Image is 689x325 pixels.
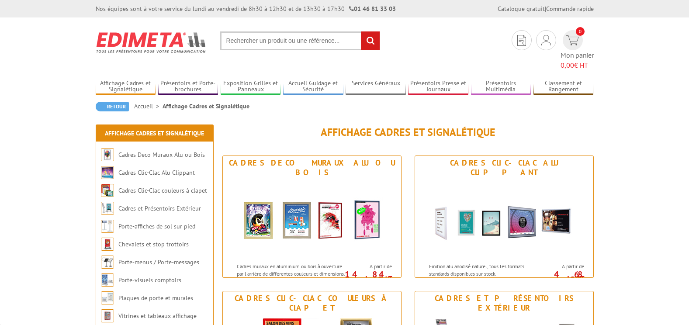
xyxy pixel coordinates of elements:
[417,158,591,177] div: Cadres Clic-Clac Alu Clippant
[118,169,195,176] a: Cadres Clic-Clac Alu Clippant
[423,180,585,258] img: Cadres Clic-Clac Alu Clippant
[517,35,526,46] img: devis rapide
[118,312,197,320] a: Vitrines et tableaux affichage
[101,238,114,251] img: Chevalets et stop trottoirs
[134,102,163,110] a: Accueil
[225,294,399,313] div: Cadres Clic-Clac couleurs à clapet
[361,31,380,50] input: rechercher
[220,31,380,50] input: Rechercher un produit ou une référence...
[101,220,114,233] img: Porte-affiches de sol sur pied
[349,5,396,13] strong: 01 46 81 33 03
[225,158,399,177] div: Cadres Deco Muraux Alu ou Bois
[222,127,594,138] h1: Affichage Cadres et Signalétique
[221,80,281,94] a: Exposition Grilles et Panneaux
[118,204,201,212] a: Cadres et Présentoirs Extérieur
[118,222,195,230] a: Porte-affiches de sol sur pied
[346,80,406,94] a: Services Généraux
[415,156,594,278] a: Cadres Clic-Clac Alu Clippant Cadres Clic-Clac Alu Clippant Finition alu anodisé naturel, tous le...
[237,263,345,293] p: Cadres muraux en aluminium ou bois à ouverture par l'arrière de différentes couleurs et dimension...
[101,184,114,197] img: Cadres Clic-Clac couleurs à clapet
[222,156,402,278] a: Cadres Deco Muraux Alu ou Bois Cadres Deco Muraux Alu ou Bois Cadres muraux en aluminium ou bois ...
[101,166,114,179] img: Cadres Clic-Clac Alu Clippant
[101,256,114,269] img: Porte-menus / Porte-messages
[96,102,129,111] a: Retour
[566,35,579,45] img: devis rapide
[283,80,343,94] a: Accueil Guidage et Sécurité
[96,80,156,94] a: Affichage Cadres et Signalétique
[118,276,181,284] a: Porte-visuels comptoirs
[163,102,249,111] li: Affichage Cadres et Signalétique
[540,263,584,270] span: A partir de
[101,309,114,322] img: Vitrines et tableaux affichage
[231,180,393,258] img: Cadres Deco Muraux Alu ou Bois
[96,26,207,59] img: Edimeta
[158,80,218,94] a: Présentoirs et Porte-brochures
[561,30,594,70] a: devis rapide 0 Mon panier 0,00€ HT
[417,294,591,313] div: Cadres et Présentoirs Extérieur
[105,129,204,137] a: Affichage Cadres et Signalétique
[498,4,594,13] div: |
[101,291,114,304] img: Plaques de porte et murales
[101,273,114,287] img: Porte-visuels comptoirs
[576,27,585,36] span: 0
[101,202,114,215] img: Cadres et Présentoirs Extérieur
[498,5,545,13] a: Catalogue gratuit
[561,50,594,70] span: Mon panier
[96,4,396,13] div: Nos équipes sont à votre service du lundi au vendredi de 8h30 à 12h30 et de 13h30 à 17h30
[385,274,392,282] sup: HT
[408,80,468,94] a: Présentoirs Presse et Journaux
[429,263,537,277] p: Finition alu anodisé naturel, tous les formats standards disponibles sur stock.
[561,61,574,69] span: 0,00
[347,263,392,270] span: A partir de
[546,5,594,13] a: Commande rapide
[541,35,551,45] img: devis rapide
[533,80,594,94] a: Classement et Rangement
[471,80,531,94] a: Présentoirs Multimédia
[118,187,207,194] a: Cadres Clic-Clac couleurs à clapet
[561,60,594,70] span: € HT
[101,148,114,161] img: Cadres Deco Muraux Alu ou Bois
[118,294,193,302] a: Plaques de porte et murales
[118,258,199,266] a: Porte-menus / Porte-messages
[343,272,392,282] p: 14.84 €
[118,240,189,248] a: Chevalets et stop trottoirs
[118,151,205,159] a: Cadres Deco Muraux Alu ou Bois
[578,274,584,282] sup: HT
[535,272,584,282] p: 4.68 €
